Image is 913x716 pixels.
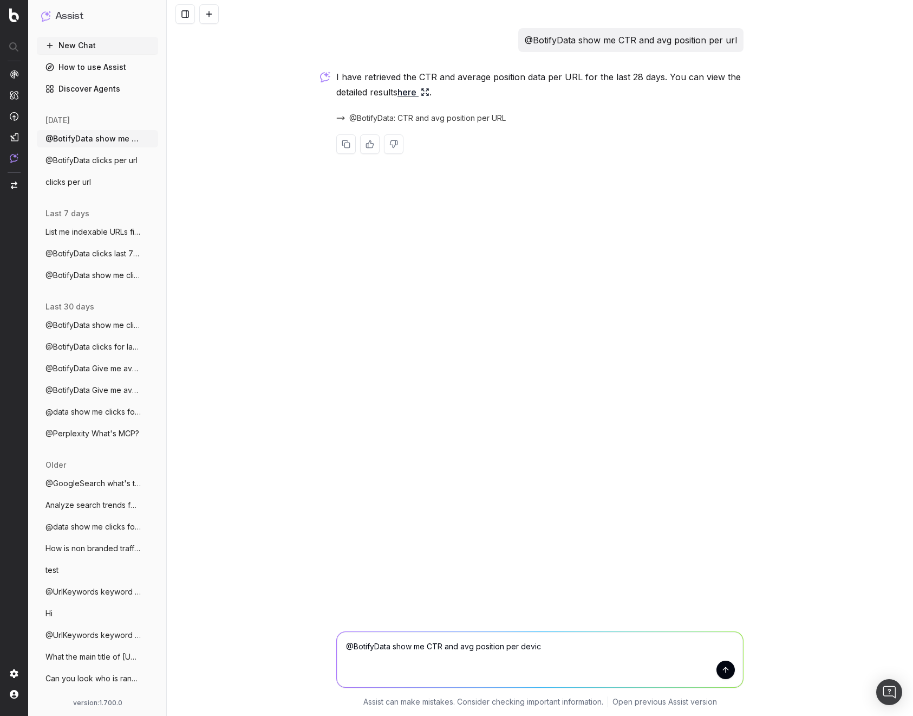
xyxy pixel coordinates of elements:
button: @Perplexity What's MCP? [37,425,158,442]
span: @BotifyData show me clicks and CTR data [45,320,141,331]
button: @BotifyData clicks for last 7 days [37,338,158,356]
a: Discover Agents [37,80,158,98]
div: Open Intercom Messenger [876,679,902,705]
button: @data show me clicks for last 7 days [37,518,158,536]
button: @data show me clicks for last 7 days [37,403,158,421]
span: @BotifyData: CTR and avg position per URL [349,113,506,124]
span: older [45,460,66,470]
span: @BotifyData clicks for last 7 days [45,341,141,352]
button: What the main title of [URL] [37,648,158,666]
div: version: 1.700.0 [41,699,154,707]
img: Analytics [10,70,18,79]
p: I have retrieved the CTR and average position data per URL for the last 28 days. You can view the... [336,69,744,100]
button: @BotifyData clicks per url [37,152,158,169]
img: Intelligence [10,91,18,100]
button: @BotifyData: CTR and avg position per URL [336,113,519,124]
span: last 30 days [45,301,94,312]
p: @BotifyData show me CTR and avg position per url [525,33,737,48]
button: List me indexable URLs filtered on produ [37,223,158,241]
span: List me indexable URLs filtered on produ [45,227,141,237]
span: last 7 days [45,208,89,219]
a: Open previous Assist version [612,696,717,707]
button: @BotifyData show me clicks per url [37,267,158,284]
img: Botify assist logo [320,72,330,82]
span: [DATE] [45,115,70,126]
img: Studio [10,133,18,141]
span: Analyze search trends for: MCP [45,500,141,511]
span: Hi [45,608,53,619]
span: @BotifyData clicks per url [45,155,138,166]
span: @BotifyData show me CTR and avg position [45,133,141,144]
span: @Perplexity What's MCP? [45,428,139,439]
button: @BotifyData show me clicks and CTR data [37,317,158,334]
span: @BotifyData clicks last 7 days [45,248,141,259]
h1: Assist [55,9,83,24]
span: @data show me clicks for last 7 days [45,407,141,417]
button: @UrlKeywords keyword for clothes for htt [37,627,158,644]
button: Hi [37,605,158,622]
button: test [37,562,158,579]
span: How is non branded traffic trending YoY [45,543,141,554]
button: @UrlKeywords keyword for clothes for htt [37,583,158,601]
span: Can you look who is ranking on Google fo [45,673,141,684]
button: @BotifyData Give me avg links per pagety [37,360,158,377]
a: How to use Assist [37,59,158,76]
img: Botify logo [9,8,19,22]
img: Assist [10,153,18,163]
span: @BotifyData show me clicks per url [45,270,141,281]
span: @BotifyData Give me avg links per pagety [45,363,141,374]
img: My account [10,690,18,699]
button: clicks per url [37,173,158,191]
button: Assist [41,9,154,24]
button: Can you look who is ranking on Google fo [37,670,158,687]
span: @GoogleSearch what's the answer to the l [45,478,141,489]
span: @UrlKeywords keyword for clothes for htt [45,586,141,597]
button: @GoogleSearch gave me result for men clo [37,692,158,709]
span: @UrlKeywords keyword for clothes for htt [45,630,141,641]
span: test [45,565,58,576]
p: Assist can make mistakes. Consider checking important information. [363,696,603,707]
img: Activation [10,112,18,121]
img: Switch project [11,182,17,189]
button: @GoogleSearch what's the answer to the l [37,475,158,492]
button: @BotifyData Give me avg links per pagety [37,382,158,399]
img: Setting [10,669,18,678]
textarea: @BotifyData show me CTR and avg position per devic [337,632,743,687]
button: Analyze search trends for: MCP [37,496,158,514]
button: @BotifyData clicks last 7 days [37,245,158,262]
img: Assist [41,11,51,21]
span: What the main title of [URL] [45,652,141,662]
span: clicks per url [45,177,91,188]
span: @BotifyData Give me avg links per pagety [45,385,141,396]
span: @data show me clicks for last 7 days [45,521,141,532]
button: How is non branded traffic trending YoY [37,540,158,557]
button: New Chat [37,37,158,54]
button: @BotifyData show me CTR and avg position [37,130,158,147]
a: here [397,85,429,100]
